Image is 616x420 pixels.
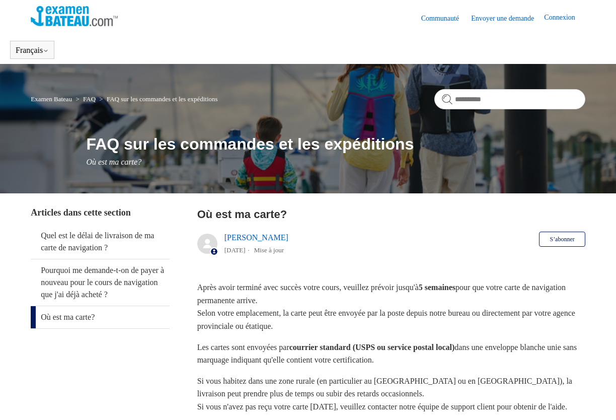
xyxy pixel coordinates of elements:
time: 08/05/2025 11:57 [224,246,246,254]
a: [PERSON_NAME] [224,233,288,242]
div: Live chat [582,386,608,412]
p: Les cartes sont envoyées par dans une enveloppe blanche unie sans marquage indiquant qu'elle cont... [197,341,585,367]
li: Examen Bateau [31,95,73,103]
a: Pourquoi me demande-t-on de payer à nouveau pour le cours de navigation que j'ai déjà acheté ? [31,259,169,306]
a: FAQ sur les commandes et les expéditions [107,95,218,103]
h1: FAQ sur les commandes et les expéditions [86,132,585,156]
a: FAQ [83,95,96,103]
span: Où est ma carte? [86,158,141,166]
a: Connexion [544,12,585,24]
strong: courrier standard (USPS ou service postal local) [289,343,455,352]
li: FAQ [73,95,97,103]
strong: 5 semaines [419,283,455,292]
li: Mise à jour [254,246,284,254]
button: Français [16,46,49,55]
p: Si vous habitez dans une zone rurale (en particulier au [GEOGRAPHIC_DATA] ou en [GEOGRAPHIC_DATA]... [197,375,585,413]
a: Examen Bateau [31,95,72,103]
h2: Où est ma carte? [197,206,585,223]
img: Page d’accueil du Centre d’aide Examen Bateau [31,6,118,26]
a: Envoyer une demande [471,13,544,24]
a: Quel est le délai de livraison de ma carte de navigation ? [31,225,169,259]
p: Après avoir terminé avec succès votre cours, veuillez prévoir jusqu'à pour que votre carte de nav... [197,281,585,332]
a: Communauté [421,13,469,24]
button: S’abonner à Article [539,232,585,247]
input: Rechercher [434,89,585,109]
li: FAQ sur les commandes et les expéditions [97,95,217,103]
a: Où est ma carte? [31,306,169,328]
span: Articles dans cette section [31,207,130,218]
